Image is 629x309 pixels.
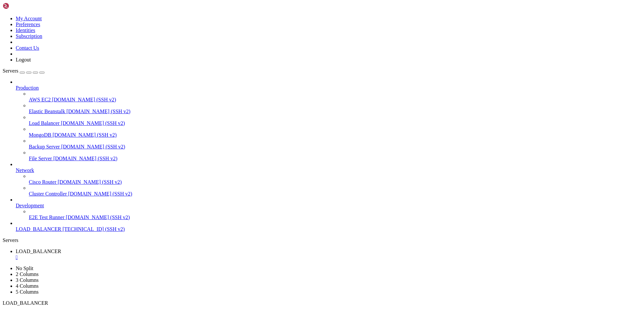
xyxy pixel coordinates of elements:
[16,57,31,62] a: Logout
[29,215,65,220] span: E2E Test Runner
[16,167,626,173] a: Network
[29,215,626,220] a: E2E Test Runner [DOMAIN_NAME] (SSH v2)
[16,45,39,51] a: Contact Us
[29,91,626,103] li: AWS EC2 [DOMAIN_NAME] (SSH v2)
[16,85,39,91] span: Production
[16,226,626,232] a: LOAD_BALANCER [TECHNICAL_ID] (SSH v2)
[16,283,39,289] a: 4 Columns
[16,16,42,21] a: My Account
[3,3,544,8] x-row: Connecting [TECHNICAL_ID]...
[29,109,626,114] a: Elastic Beanstalk [DOMAIN_NAME] (SSH v2)
[16,79,626,162] li: Production
[16,33,42,39] a: Subscription
[52,132,117,138] span: [DOMAIN_NAME] (SSH v2)
[29,114,626,126] li: Load Balancer [DOMAIN_NAME] (SSH v2)
[29,120,60,126] span: Load Balancer
[3,300,48,306] span: LOAD_BALANCER
[29,120,626,126] a: Load Balancer [DOMAIN_NAME] (SSH v2)
[29,156,626,162] a: File Server [DOMAIN_NAME] (SSH v2)
[29,150,626,162] li: File Server [DOMAIN_NAME] (SSH v2)
[16,266,33,271] a: No Split
[29,132,51,138] span: MongoDB
[16,254,626,260] a: 
[16,167,34,173] span: Network
[3,68,18,74] span: Servers
[16,277,39,283] a: 3 Columns
[3,3,40,9] img: Shellngn
[29,126,626,138] li: MongoDB [DOMAIN_NAME] (SSH v2)
[16,249,61,254] span: LOAD_BALANCER
[52,97,116,102] span: [DOMAIN_NAME] (SSH v2)
[16,220,626,232] li: LOAD_BALANCER [TECHNICAL_ID] (SSH v2)
[29,138,626,150] li: Backup Server [DOMAIN_NAME] (SSH v2)
[29,144,60,149] span: Backup Server
[63,226,125,232] span: [TECHNICAL_ID] (SSH v2)
[58,179,122,185] span: [DOMAIN_NAME] (SSH v2)
[16,27,35,33] a: Identities
[3,237,626,243] div: Servers
[29,179,626,185] a: Cisco Router [DOMAIN_NAME] (SSH v2)
[16,226,61,232] span: LOAD_BALANCER
[66,215,130,220] span: [DOMAIN_NAME] (SSH v2)
[16,271,39,277] a: 2 Columns
[29,97,51,102] span: AWS EC2
[61,144,125,149] span: [DOMAIN_NAME] (SSH v2)
[16,289,39,295] a: 5 Columns
[68,191,132,197] span: [DOMAIN_NAME] (SSH v2)
[29,144,626,150] a: Backup Server [DOMAIN_NAME] (SSH v2)
[29,185,626,197] li: Cluster Controller [DOMAIN_NAME] (SSH v2)
[16,22,40,27] a: Preferences
[29,179,56,185] span: Cisco Router
[16,162,626,197] li: Network
[16,85,626,91] a: Production
[61,120,125,126] span: [DOMAIN_NAME] (SSH v2)
[29,209,626,220] li: E2E Test Runner [DOMAIN_NAME] (SSH v2)
[29,191,67,197] span: Cluster Controller
[29,173,626,185] li: Cisco Router [DOMAIN_NAME] (SSH v2)
[16,203,626,209] a: Development
[16,197,626,220] li: Development
[29,132,626,138] a: MongoDB [DOMAIN_NAME] (SSH v2)
[53,156,118,161] span: [DOMAIN_NAME] (SSH v2)
[29,97,626,103] a: AWS EC2 [DOMAIN_NAME] (SSH v2)
[16,249,626,260] a: LOAD_BALANCER
[29,109,65,114] span: Elastic Beanstalk
[67,109,131,114] span: [DOMAIN_NAME] (SSH v2)
[29,156,52,161] span: File Server
[29,103,626,114] li: Elastic Beanstalk [DOMAIN_NAME] (SSH v2)
[29,191,626,197] a: Cluster Controller [DOMAIN_NAME] (SSH v2)
[16,203,44,208] span: Development
[3,68,45,74] a: Servers
[3,8,5,14] div: (0, 1)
